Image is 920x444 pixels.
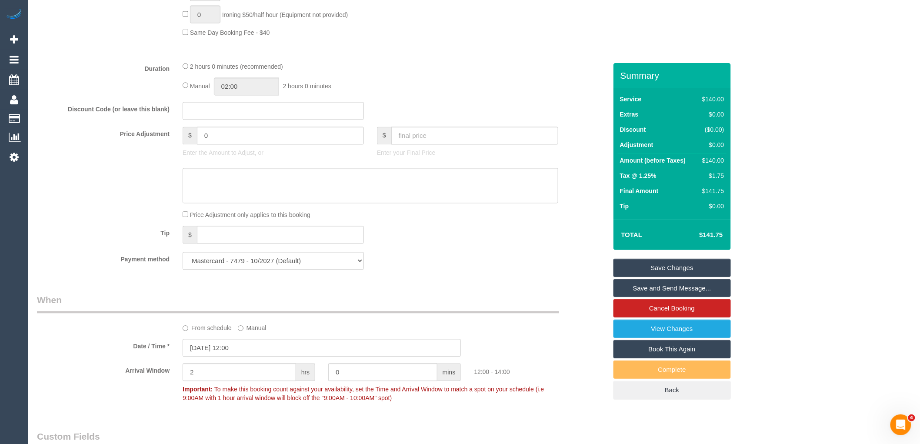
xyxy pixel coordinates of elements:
[5,9,23,21] img: Automaid Logo
[620,171,657,180] label: Tax @ 1.25%
[699,140,724,149] div: $0.00
[391,127,558,145] input: final price
[673,231,723,239] h4: $141.75
[620,140,653,149] label: Adjustment
[30,252,176,264] label: Payment method
[613,340,731,358] a: Book This Again
[699,110,724,119] div: $0.00
[30,226,176,238] label: Tip
[620,70,727,80] h3: Summary
[183,386,544,402] span: To make this booking count against your availability, set the Time and Arrival Window to match a ...
[613,381,731,399] a: Back
[183,339,461,357] input: DD/MM/YYYY HH:MM
[437,364,461,381] span: mins
[30,364,176,375] label: Arrival Window
[37,294,559,314] legend: When
[283,83,331,90] span: 2 hours 0 minutes
[30,127,176,139] label: Price Adjustment
[699,187,724,195] div: $141.75
[620,125,646,134] label: Discount
[613,259,731,277] a: Save Changes
[613,320,731,338] a: View Changes
[699,171,724,180] div: $1.75
[467,364,613,377] div: 12:00 - 14:00
[699,95,724,103] div: $140.00
[890,414,911,435] iframe: Intercom live chat
[620,202,629,210] label: Tip
[30,102,176,114] label: Discount Code (or leave this blank)
[620,156,686,165] label: Amount (before Taxes)
[613,299,731,317] a: Cancel Booking
[620,110,639,119] label: Extras
[377,127,391,145] span: $
[908,414,915,421] span: 4
[238,321,267,333] label: Manual
[30,339,176,351] label: Date / Time *
[296,364,315,381] span: hrs
[699,125,724,134] div: ($0.00)
[699,156,724,165] div: $140.00
[620,187,659,195] label: Final Amount
[377,149,558,157] p: Enter your Final Price
[190,83,210,90] span: Manual
[183,149,364,157] p: Enter the Amount to Adjust, or
[699,202,724,210] div: $0.00
[613,279,731,297] a: Save and Send Message...
[621,231,643,238] strong: Total
[190,212,310,219] span: Price Adjustment only applies to this booking
[238,326,243,331] input: Manual
[183,386,213,393] strong: Important:
[183,321,232,333] label: From schedule
[222,11,348,18] span: Ironing $50/half hour (Equipment not provided)
[183,226,197,244] span: $
[183,326,188,331] input: From schedule
[30,62,176,73] label: Duration
[620,95,642,103] label: Service
[190,30,270,37] span: Same Day Booking Fee - $40
[183,127,197,145] span: $
[190,63,283,70] span: 2 hours 0 minutes (recommended)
